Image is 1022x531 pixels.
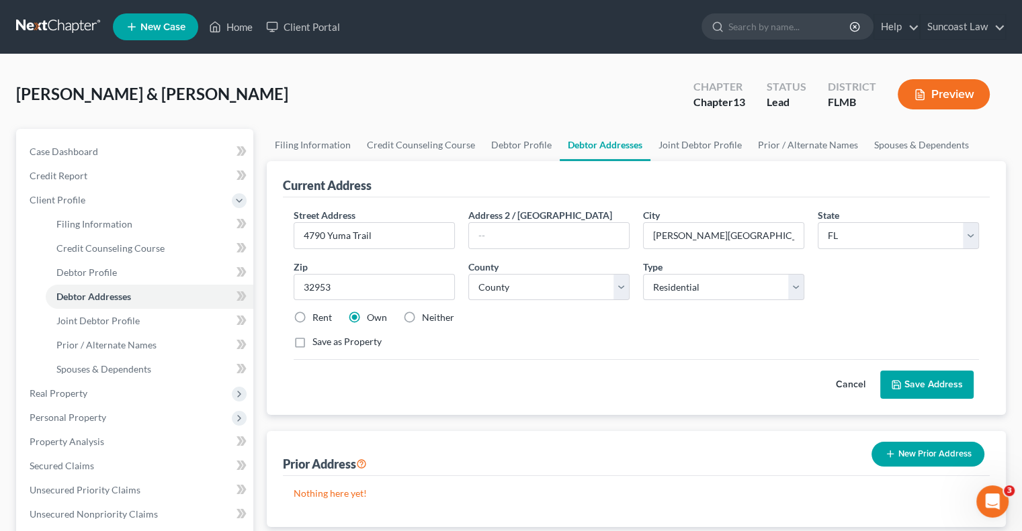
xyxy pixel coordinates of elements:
input: Search by name... [728,14,851,39]
label: Type [643,260,663,274]
span: Property Analysis [30,436,104,447]
a: Property Analysis [19,430,253,454]
a: Debtor Profile [483,129,560,161]
span: Unsecured Priority Claims [30,484,140,495]
label: Rent [312,311,332,324]
span: 13 [733,95,745,108]
a: Joint Debtor Profile [46,309,253,333]
span: Debtor Addresses [56,291,131,302]
span: Joint Debtor Profile [56,315,140,326]
a: Prior / Alternate Names [46,333,253,357]
input: Enter street address [294,223,454,248]
span: Street Address [294,209,355,221]
label: Address 2 / [GEOGRAPHIC_DATA] [468,208,612,222]
div: Current Address [283,177,372,193]
div: FLMB [828,95,876,110]
a: Spouses & Dependents [46,357,253,381]
a: Debtor Addresses [46,285,253,309]
a: Suncoast Law [921,15,1005,39]
a: Prior / Alternate Names [750,129,866,161]
span: County [468,261,499,273]
label: Own [367,311,387,324]
a: Case Dashboard [19,140,253,164]
span: Case Dashboard [30,146,98,157]
a: Credit Counseling Course [359,129,483,161]
label: Save as Property [312,335,382,348]
div: Lead [767,95,806,110]
span: Filing Information [56,218,132,230]
span: Unsecured Nonpriority Claims [30,508,158,520]
button: New Prior Address [871,442,984,467]
a: Unsecured Priority Claims [19,478,253,502]
input: -- [469,223,629,248]
span: Real Property [30,387,87,399]
label: Neither [422,311,454,324]
button: Save Address [880,371,974,399]
div: Chapter [693,95,745,110]
div: Prior Address [283,456,367,472]
span: 3 [1004,485,1015,496]
button: Cancel [821,371,880,398]
span: Credit Report [30,170,87,181]
a: Debtor Profile [46,260,253,285]
a: Filing Information [267,129,359,161]
a: Debtor Addresses [560,129,650,161]
span: Prior / Alternate Names [56,339,157,350]
span: State [818,209,839,221]
div: District [828,79,876,95]
a: Help [874,15,919,39]
span: New Case [140,22,185,32]
a: Spouses & Dependents [866,129,977,161]
span: Secured Claims [30,460,94,471]
span: City [643,209,660,221]
a: Credit Counseling Course [46,236,253,260]
div: Chapter [693,79,745,95]
a: Credit Report [19,164,253,188]
p: Nothing here yet! [294,487,979,500]
input: Enter city... [644,223,804,248]
div: Status [767,79,806,95]
button: Preview [898,79,990,109]
a: Unsecured Nonpriority Claims [19,502,253,526]
a: Home [202,15,259,39]
a: Secured Claims [19,454,253,478]
a: Filing Information [46,212,253,236]
span: Spouses & Dependents [56,363,151,375]
span: Client Profile [30,194,85,205]
span: [PERSON_NAME] & [PERSON_NAME] [16,84,288,103]
span: Debtor Profile [56,267,117,278]
span: Credit Counseling Course [56,242,165,254]
span: Personal Property [30,412,106,423]
a: Joint Debtor Profile [650,129,750,161]
span: Zip [294,261,308,273]
a: Client Portal [259,15,347,39]
input: XXXXX [294,274,455,301]
iframe: Intercom live chat [976,485,1009,518]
